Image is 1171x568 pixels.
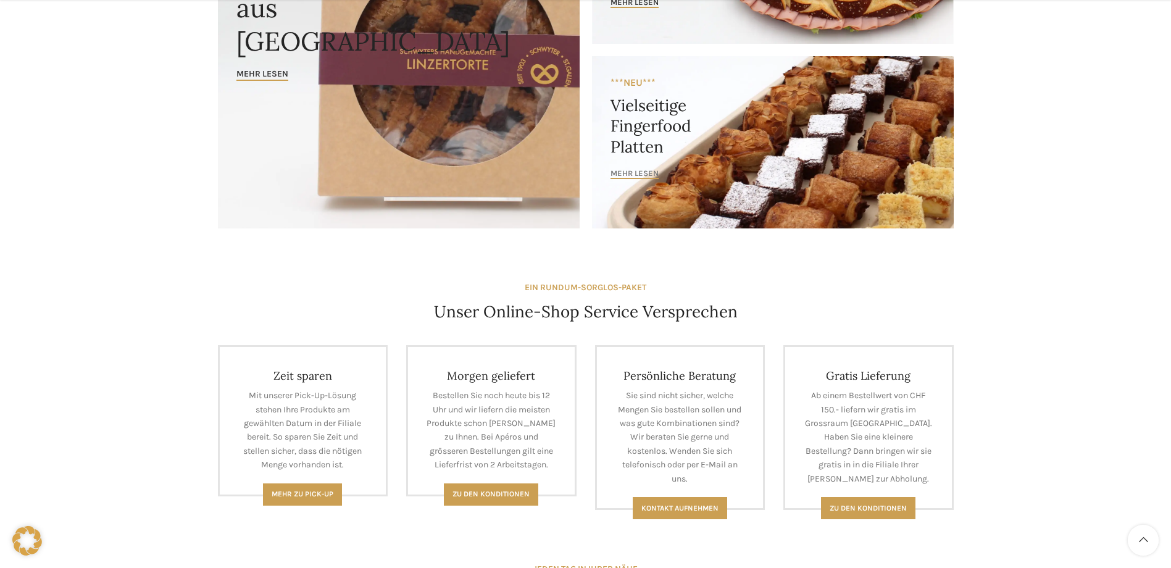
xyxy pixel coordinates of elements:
[611,169,659,178] span: mehr lesen
[633,497,727,519] a: Kontakt aufnehmen
[434,301,738,323] h4: Unser Online-Shop Service Versprechen
[592,56,954,228] a: Banner link
[804,389,933,486] p: Ab einem Bestellwert von CHF 150.- liefern wir gratis im Grossraum [GEOGRAPHIC_DATA]. Haben Sie e...
[272,490,333,498] span: Mehr zu Pick-Up
[444,483,538,506] a: Zu den Konditionen
[263,483,342,506] a: Mehr zu Pick-Up
[615,389,745,486] p: Sie sind nicht sicher, welche Mengen Sie bestellen sollen und was gute Kombinationen sind? Wir be...
[611,169,659,180] a: mehr lesen
[804,369,933,383] h4: Gratis Lieferung
[452,490,530,498] span: Zu den Konditionen
[1128,525,1159,556] a: Scroll to top button
[641,504,719,512] span: Kontakt aufnehmen
[238,369,368,383] h4: Zeit sparen
[238,389,368,472] p: Mit unserer Pick-Up-Lösung stehen Ihre Produkte am gewählten Datum in der Filiale bereit. So spar...
[821,497,915,519] a: Zu den konditionen
[427,369,556,383] h4: Morgen geliefert
[615,369,745,383] h4: Persönliche Beratung
[427,389,556,472] p: Bestellen Sie noch heute bis 12 Uhr und wir liefern die meisten Produkte schon [PERSON_NAME] zu I...
[525,282,646,293] strong: EIN RUNDUM-SORGLOS-PAKET
[830,504,907,512] span: Zu den konditionen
